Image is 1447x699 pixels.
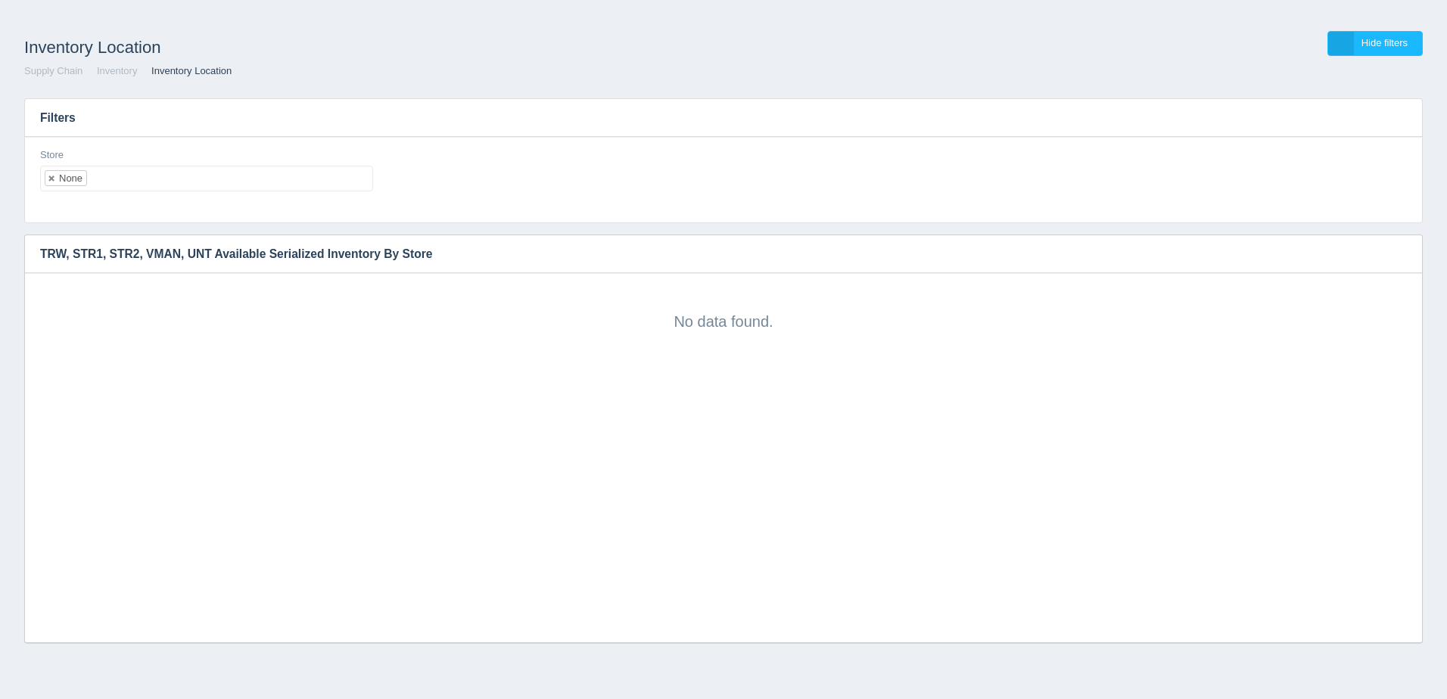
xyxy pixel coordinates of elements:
[24,31,723,64] h1: Inventory Location
[1327,31,1423,56] a: Hide filters
[40,288,1407,332] div: No data found.
[140,64,232,79] li: Inventory Location
[40,148,64,163] label: Store
[25,235,1399,273] h3: TRW, STR1, STR2, VMAN, UNT Available Serialized Inventory By Store
[1361,37,1408,48] span: Hide filters
[97,65,137,76] a: Inventory
[25,99,1422,137] h3: Filters
[24,65,82,76] a: Supply Chain
[59,173,82,183] div: None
